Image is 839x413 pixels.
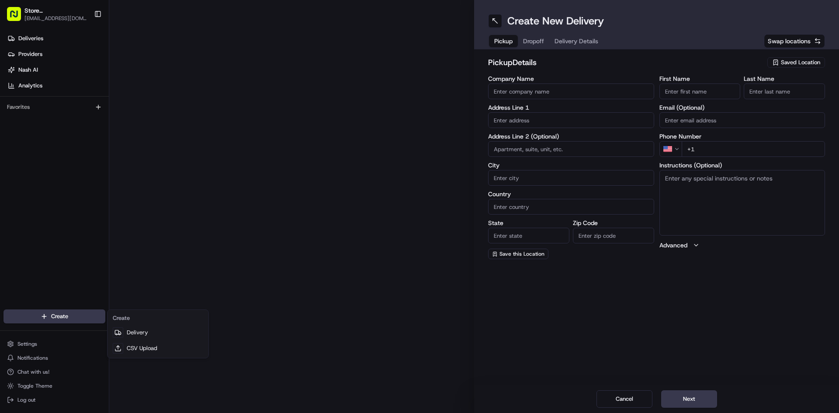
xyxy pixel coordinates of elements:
span: Nash AI [18,66,38,74]
input: Clear [23,56,144,66]
span: Knowledge Base [17,172,67,180]
span: • [73,135,76,142]
span: Dropoff [523,37,544,45]
img: 1736555255976-a54dd68f-1ca7-489b-9aae-adbdc363a1c4 [9,83,24,99]
span: Providers [18,50,42,58]
span: Notifications [17,354,48,361]
label: Country [488,191,654,197]
div: Past conversations [9,114,59,121]
input: Apartment, suite, unit, etc. [488,141,654,157]
input: Enter email address [659,112,825,128]
input: Enter company name [488,83,654,99]
div: Favorites [3,100,105,114]
h2: pickup Details [488,56,762,69]
a: 💻API Documentation [70,168,144,184]
label: Company Name [488,76,654,82]
span: API Documentation [83,172,140,180]
span: Deliveries [18,35,43,42]
div: 💻 [74,173,81,180]
span: Delivery Details [555,37,598,45]
p: Welcome 👋 [9,35,159,49]
label: Last Name [744,76,825,82]
a: Powered byPylon [62,193,106,200]
label: State [488,220,569,226]
input: Enter last name [744,83,825,99]
span: Settings [17,340,37,347]
span: Pickup [494,37,513,45]
span: Analytics [18,82,42,90]
button: Start new chat [149,86,159,97]
input: Enter city [488,170,654,186]
img: 1738778727109-b901c2ba-d612-49f7-a14d-d897ce62d23f [18,83,34,99]
div: We're available if you need us! [39,92,120,99]
span: Pylon [87,193,106,200]
span: Create [51,312,68,320]
a: 📗Knowledge Base [5,168,70,184]
label: Zip Code [573,220,654,226]
div: 📗 [9,173,16,180]
input: Enter zip code [573,228,654,243]
img: 1736555255976-a54dd68f-1ca7-489b-9aae-adbdc363a1c4 [17,136,24,143]
span: Saved Location [781,59,820,66]
label: First Name [659,76,741,82]
div: Start new chat [39,83,143,92]
button: Cancel [596,390,652,408]
span: Save this Location [499,250,544,257]
label: City [488,162,654,168]
span: Log out [17,396,35,403]
span: [PERSON_NAME] [27,135,71,142]
span: Toggle Theme [17,382,52,389]
label: Instructions (Optional) [659,162,825,168]
span: [DATE] [77,135,95,142]
input: Enter state [488,228,569,243]
label: Address Line 1 [488,104,654,111]
span: Chat with us! [17,368,49,375]
input: Enter address [488,112,654,128]
input: Enter first name [659,83,741,99]
h1: Create New Delivery [507,14,604,28]
label: Advanced [659,241,687,250]
div: Create [109,312,207,325]
label: Phone Number [659,133,825,139]
button: Next [661,390,717,408]
span: Store [GEOGRAPHIC_DATA], [GEOGRAPHIC_DATA] (Just Salad) [24,6,87,15]
label: Email (Optional) [659,104,825,111]
input: Enter phone number [682,141,825,157]
input: Enter country [488,199,654,215]
button: See all [135,112,159,122]
span: [EMAIL_ADDRESS][DOMAIN_NAME] [24,15,87,22]
label: Address Line 2 (Optional) [488,133,654,139]
span: Swap locations [768,37,811,45]
a: CSV Upload [109,340,207,356]
img: Nash [9,9,26,26]
a: Delivery [109,325,207,340]
img: Angelique Valdez [9,127,23,141]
